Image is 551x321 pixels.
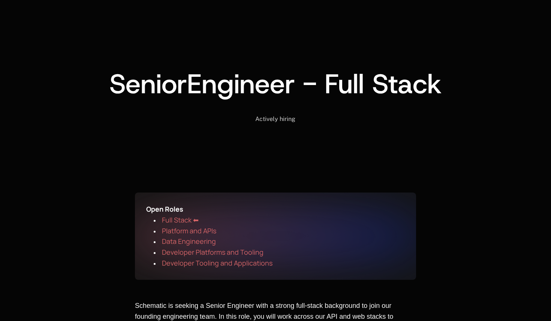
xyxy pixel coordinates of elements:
a: Developer Tooling and Applications [162,260,273,267]
span: Developer Tooling and Applications [162,258,273,267]
span: Senior [109,66,187,102]
a: Full Stack ⬅ [162,217,199,224]
a: Platform and APIs [162,228,216,234]
span: Engineer - Full Stack [187,66,442,102]
span: Open Roles [146,205,183,214]
span: Actively hiring [255,115,295,122]
a: Developer Platforms and Tooling [162,249,264,256]
span: Full Stack ⬅ [162,215,199,224]
span: Platform and APIs [162,226,216,235]
span: Data Engineering [162,237,216,246]
span: Developer Platforms and Tooling [162,248,264,257]
a: Data Engineering [162,239,216,245]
